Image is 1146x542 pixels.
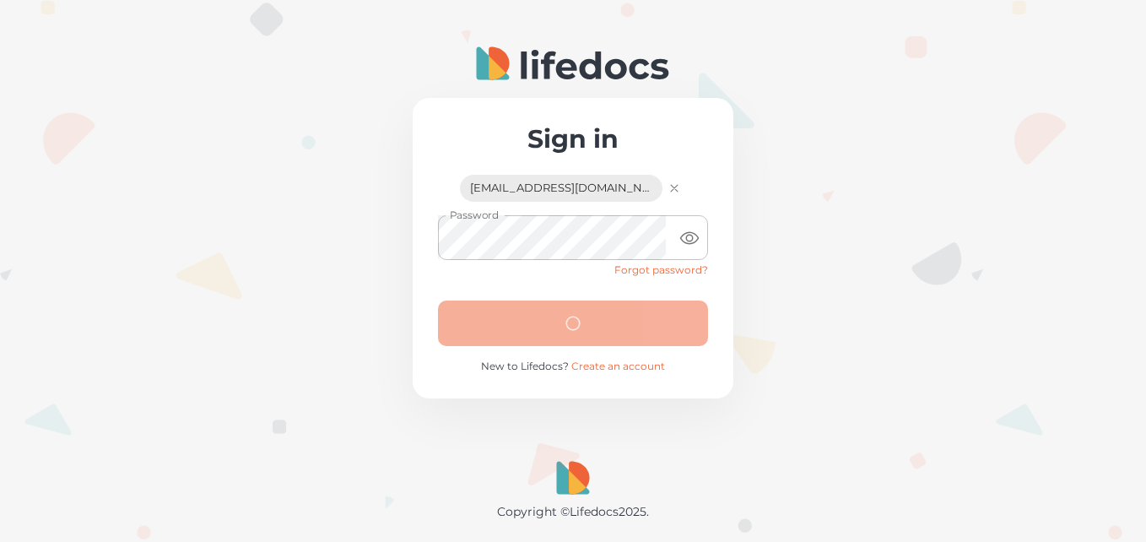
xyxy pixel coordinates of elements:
[460,182,662,195] span: [EMAIL_ADDRESS][DOMAIN_NAME]
[571,360,665,372] a: Create an account
[673,221,706,255] button: toggle password visibility
[614,263,708,276] a: Forgot password?
[450,208,499,222] label: Password
[438,360,708,373] p: New to Lifedocs?
[438,123,708,154] h2: Sign in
